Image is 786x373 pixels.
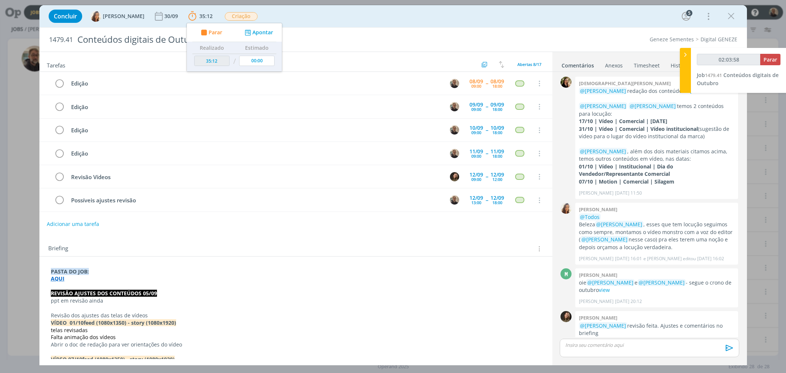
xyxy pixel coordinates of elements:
div: M [560,268,572,279]
button: V[PERSON_NAME] [90,11,144,22]
div: Edição [68,79,443,88]
strong: REVISÃO AJUSTES DOS CONTEÚDOS 05/09 [51,290,157,297]
th: Estimado [237,42,276,54]
p: ppt em revisão ainda [51,297,541,304]
p: revisão feita. Ajustes e comentários no briefing [579,322,734,337]
strong: 07/10 | Motion | Comercial | Silagem [579,178,674,185]
img: J [560,311,572,322]
b: [PERSON_NAME] [579,314,617,321]
div: 09:00 [471,154,481,158]
span: @[PERSON_NAME] [580,102,626,109]
div: 18:00 [492,154,502,158]
span: [DATE] 20:12 [615,298,642,305]
button: Parar [199,29,222,36]
div: Edição [68,102,443,112]
a: Comentários [561,59,594,69]
div: 08/09 [469,79,483,84]
button: 35:12 [186,10,214,22]
div: 09:00 [471,107,481,111]
span: -- [486,174,488,179]
img: R [450,125,459,135]
button: R [449,148,460,159]
div: Conteúdos digitais de Outubro [74,31,447,49]
span: @[PERSON_NAME] [587,279,633,286]
span: @[PERSON_NAME] [630,102,676,109]
span: @[PERSON_NAME] [580,322,626,329]
strong: 31/10 | Vídeo | Comercial | Vídeo institucional [579,125,698,132]
div: dialog [39,5,747,365]
p: [PERSON_NAME] [579,255,614,262]
div: 09:00 [471,84,481,88]
span: @[PERSON_NAME] [639,279,685,286]
span: [DATE] 16:01 [615,255,642,262]
a: Geneze Sementes [650,36,694,43]
span: Parar [208,30,222,35]
strong: 17/10 | Vídeo | Comercial | [DATE] [579,118,667,125]
img: R [450,102,459,111]
a: view [599,286,610,293]
span: @[PERSON_NAME] [580,148,626,155]
a: Timesheet [633,59,660,69]
img: R [450,195,459,205]
p: Beleza , esses que tem locução seguimos como sempre, montamos o vídeo monstro com a voz do editor... [579,221,734,251]
p: redação dos conteúdos . [579,87,734,95]
a: Digital GENEZE [701,36,737,43]
span: Falta animação dos vídeos [51,334,116,341]
strong: VÍDEO 01/10 [51,319,84,326]
div: Edição [68,126,443,135]
span: e [PERSON_NAME] editou [643,255,696,262]
div: Edição [68,149,443,158]
img: C [560,77,572,88]
div: Anexos [605,62,623,69]
button: J [449,171,460,182]
div: 09:00 [471,130,481,135]
div: 12/09 [469,195,483,201]
p: temos 2 conteúdos para locução: [579,102,734,118]
span: Briefing [48,244,68,254]
div: 09:00 [471,177,481,181]
div: 5 [686,10,692,16]
button: Criação [224,12,258,21]
div: 12/09 [490,172,504,177]
span: telas revisadas [51,327,88,334]
p: , além dos dois materiais citamos acima, temos outros conteúdos em vídeo, nas datas: [579,148,734,163]
button: Apontar [242,29,273,36]
span: [PERSON_NAME] [103,14,144,19]
div: 10/09 [469,125,483,130]
strong: feed (1080x1350) - story (1080x1920) [82,356,175,363]
div: 30/09 [164,14,179,19]
div: 11/09 [469,149,483,154]
b: [PERSON_NAME] [579,206,617,213]
strong: feed (1080x1350) - story (1080x1920) [84,319,176,326]
div: 08/09 [490,79,504,84]
a: Job1479.41Conteúdos digitais de Outubro [697,72,779,87]
span: -- [486,81,488,86]
span: @Todos [580,213,600,220]
img: V [90,11,101,22]
span: Abertas 8/17 [517,62,541,67]
p: (sugestão de vídeo para o lugar do vídeo institucional da marca) [579,125,734,140]
p: oie e - segue o crono de outubro [579,279,734,294]
p: [PERSON_NAME] [579,298,614,305]
img: J [450,172,459,181]
strong: PASTA DO JOB: [51,268,89,275]
button: R [449,125,460,136]
span: -- [486,128,488,133]
p: Revisão dos ajustes das telas de vídeos [51,312,541,319]
div: 12:00 [492,177,502,181]
span: @[PERSON_NAME] [580,87,626,94]
span: 35:12 [199,13,213,20]
a: Histórico [670,59,693,69]
td: / [231,54,237,69]
button: R [449,195,460,206]
a: AQUI [51,275,64,282]
div: Possíveis ajustes revisão [68,196,443,205]
b: [PERSON_NAME] [579,272,617,278]
span: Criação [225,12,258,21]
th: Realizado [192,42,231,54]
button: Adicionar uma tarefa [46,217,99,231]
img: arrow-down-up.svg [499,61,504,68]
div: Revisão Vídeos [68,172,443,182]
div: 09/09 [469,102,483,107]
